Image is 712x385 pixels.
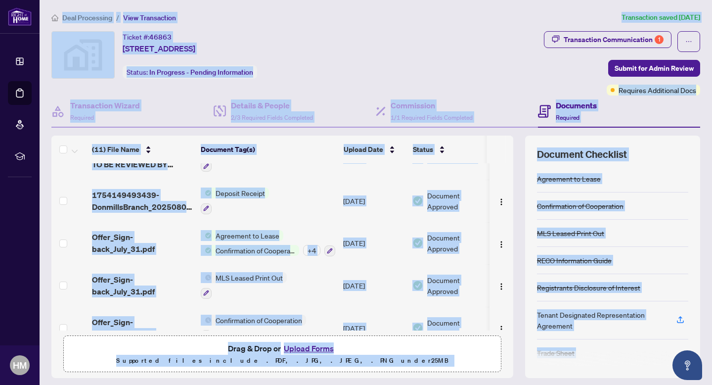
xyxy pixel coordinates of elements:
[339,180,408,222] td: [DATE]
[64,336,501,373] span: Drag & Drop orUpload FormsSupported files include .PDF, .JPG, .JPEG, .PNG under25MB
[537,309,665,331] div: Tenant Designated Representation Agreement
[88,136,197,163] th: (11) File Name
[212,272,287,283] span: MLS Leased Print Out
[62,13,112,22] span: Deal Processing
[427,232,489,254] span: Document Approved
[13,358,27,372] span: HM
[544,31,671,48] button: Transaction Communication1
[672,350,702,380] button: Open asap
[344,144,383,155] span: Upload Date
[123,65,257,79] div: Status:
[340,136,409,163] th: Upload Date
[493,235,509,251] button: Logo
[52,32,114,78] img: svg%3e
[537,228,604,239] div: MLS Leased Print Out
[615,60,694,76] span: Submit for Admin Review
[537,347,575,358] div: Trade Sheet
[497,198,505,206] img: Logo
[149,68,253,77] span: In Progress - Pending Information
[622,12,700,23] article: Transaction saved [DATE]
[92,144,139,155] span: (11) File Name
[201,272,212,283] img: Status Icon
[231,99,313,111] h4: Details & People
[339,264,408,307] td: [DATE]
[201,230,335,257] button: Status IconAgreement to LeaseStatus IconConfirmation of Cooperation+4
[339,307,408,349] td: [DATE]
[201,188,212,198] img: Status Icon
[70,114,94,121] span: Required
[212,230,283,241] span: Agreement to Lease
[537,147,627,161] span: Document Checklist
[391,114,473,121] span: 1/1 Required Fields Completed
[493,278,509,293] button: Logo
[212,188,269,198] span: Deposit Receipt
[537,173,601,184] div: Agreement to Lease
[281,342,337,355] button: Upload Forms
[556,114,579,121] span: Required
[412,323,423,334] img: Document Status
[116,12,119,23] li: /
[123,43,195,54] span: [STREET_ADDRESS]
[201,245,212,256] img: Status Icon
[212,315,306,326] span: Confirmation of Cooperation
[201,272,287,299] button: Status IconMLS Leased Print Out
[212,245,299,256] span: Confirmation of Cooperation
[427,190,489,212] span: Document Approved
[655,35,664,44] div: 1
[201,188,269,214] button: Status IconDeposit Receipt
[497,325,505,333] img: Logo
[92,189,193,213] span: 1754149493439-DonmillsBranch_20250802_090855.pdf
[413,144,433,155] span: Status
[608,60,700,77] button: Submit for Admin Review
[303,245,320,256] div: + 4
[537,282,640,293] div: Registrants Disclosure of Interest
[70,355,495,367] p: Supported files include .PDF, .JPG, .JPEG, .PNG under 25 MB
[123,13,176,22] span: View Transaction
[197,136,340,163] th: Document Tag(s)
[8,7,32,26] img: logo
[228,342,337,355] span: Drag & Drop or
[391,99,473,111] h4: Commission
[412,280,423,291] img: Document Status
[493,320,509,336] button: Logo
[537,255,612,266] div: RECO Information Guide
[92,316,193,340] span: Offer_Sign-back_July_31.pdf
[412,238,423,248] img: Document Status
[201,230,212,241] img: Status Icon
[149,33,172,42] span: 46863
[201,315,212,326] img: Status Icon
[619,85,696,96] span: Requires Additional Docs
[92,231,193,255] span: Offer_Sign-back_July_31.pdf
[51,14,58,21] span: home
[537,200,623,211] div: Confirmation of Cooperation
[427,275,489,296] span: Document Approved
[201,315,306,341] button: Status IconConfirmation of Cooperation
[409,136,493,163] th: Status
[556,99,597,111] h4: Documents
[412,195,423,206] img: Document Status
[70,99,140,111] h4: Transaction Wizard
[497,241,505,248] img: Logo
[685,38,692,45] span: ellipsis
[427,317,489,339] span: Document Approved
[92,274,193,297] span: Offer_Sign-back_July_31.pdf
[493,193,509,209] button: Logo
[231,114,313,121] span: 2/3 Required Fields Completed
[564,32,664,48] div: Transaction Communication
[123,31,172,43] div: Ticket #:
[497,283,505,290] img: Logo
[339,222,408,265] td: [DATE]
